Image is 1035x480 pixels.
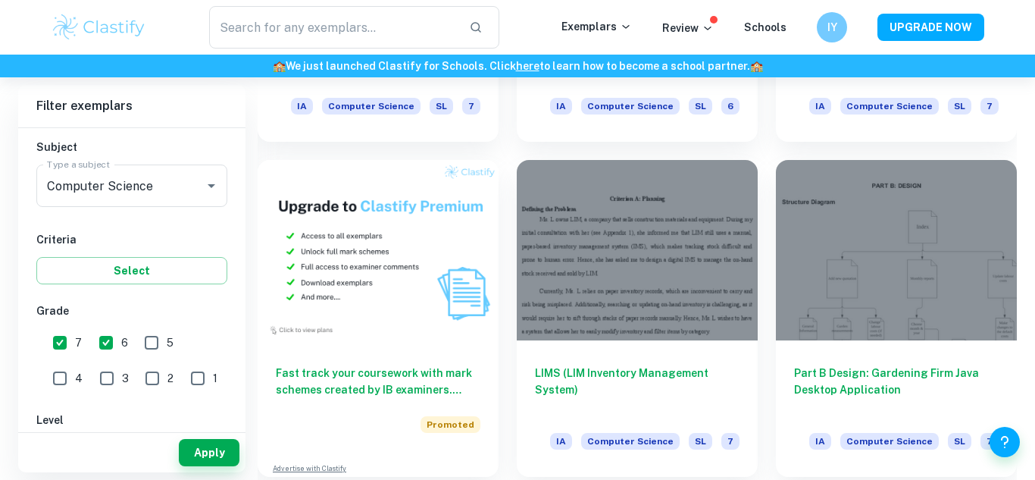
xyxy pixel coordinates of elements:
[721,98,740,115] span: 6
[809,98,831,115] span: IA
[744,21,786,33] a: Schools
[517,160,758,477] a: LIMS (LIM Inventory Management System)IAComputer ScienceSL7
[776,160,1017,477] a: Part B Design: Gardening Firm Java Desktop ApplicationIAComputer ScienceSL7
[167,370,174,387] span: 2
[209,6,457,49] input: Search for any exemplars...
[721,433,740,450] span: 7
[36,303,227,319] h6: Grade
[201,175,222,196] button: Open
[121,334,128,351] span: 6
[122,370,129,387] span: 3
[550,98,572,115] span: IA
[840,98,939,115] span: Computer Science
[75,334,82,351] span: 7
[824,19,841,36] h6: IY
[581,433,680,450] span: Computer Science
[179,439,239,466] button: Apply
[421,416,480,433] span: Promoted
[750,60,763,72] span: 🏫
[75,370,83,387] span: 4
[36,231,227,248] h6: Criteria
[662,20,714,36] p: Review
[980,433,999,450] span: 7
[550,433,572,450] span: IA
[817,12,847,42] button: IY
[794,365,999,415] h6: Part B Design: Gardening Firm Java Desktop Application
[167,334,174,351] span: 5
[273,60,286,72] span: 🏫
[36,139,227,155] h6: Subject
[258,160,499,340] img: Thumbnail
[535,365,740,415] h6: LIMS (LIM Inventory Management System)
[47,158,110,171] label: Type a subject
[689,98,712,115] span: SL
[689,433,712,450] span: SL
[18,85,245,127] h6: Filter exemplars
[36,257,227,284] button: Select
[581,98,680,115] span: Computer Science
[273,463,346,474] a: Advertise with Clastify
[980,98,999,115] span: 7
[213,370,217,387] span: 1
[990,427,1020,457] button: Help and Feedback
[462,98,480,115] span: 7
[430,98,453,115] span: SL
[561,18,632,35] p: Exemplars
[276,365,480,398] h6: Fast track your coursework with mark schemes created by IB examiners. Upgrade now
[3,58,1032,74] h6: We just launched Clastify for Schools. Click to learn how to become a school partner.
[840,433,939,450] span: Computer Science
[948,98,971,115] span: SL
[516,60,539,72] a: here
[809,433,831,450] span: IA
[877,14,984,41] button: UPGRADE NOW
[948,433,971,450] span: SL
[51,12,147,42] img: Clastify logo
[36,412,227,428] h6: Level
[322,98,421,115] span: Computer Science
[291,98,313,115] span: IA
